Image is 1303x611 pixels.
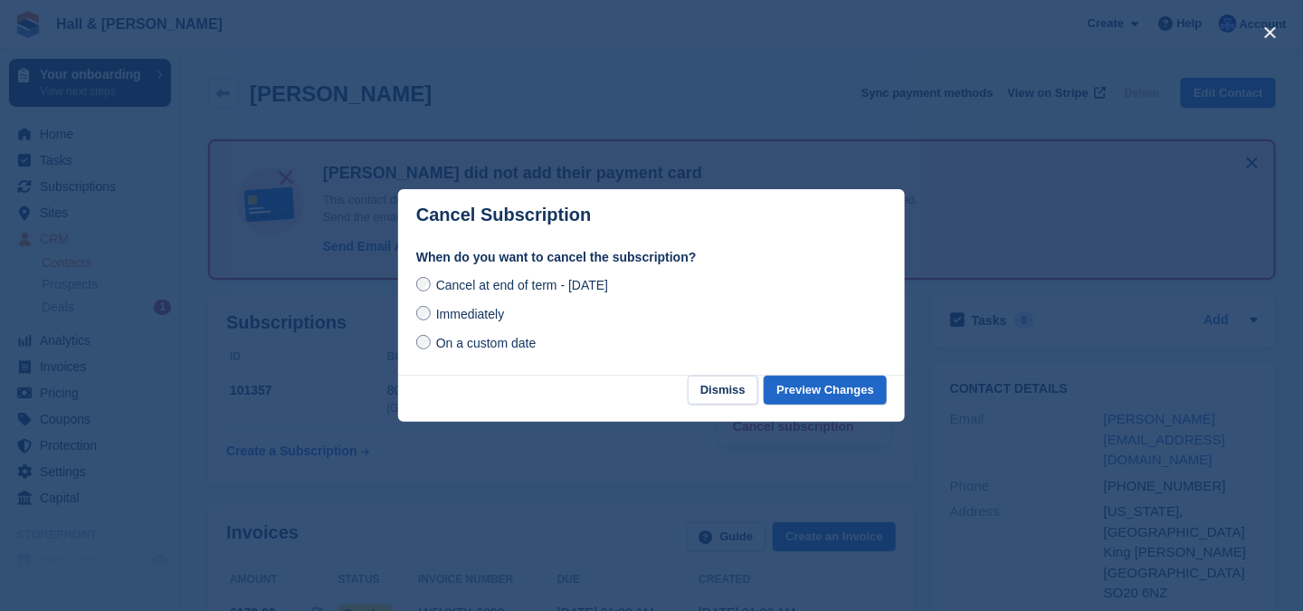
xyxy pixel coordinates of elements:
[436,336,537,350] span: On a custom date
[688,376,758,406] button: Dismiss
[416,205,591,225] p: Cancel Subscription
[416,248,887,267] label: When do you want to cancel the subscription?
[416,277,431,291] input: Cancel at end of term - [DATE]
[436,307,504,321] span: Immediately
[764,376,887,406] button: Preview Changes
[416,335,431,349] input: On a custom date
[1256,18,1285,47] button: close
[436,278,608,292] span: Cancel at end of term - [DATE]
[416,306,431,320] input: Immediately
